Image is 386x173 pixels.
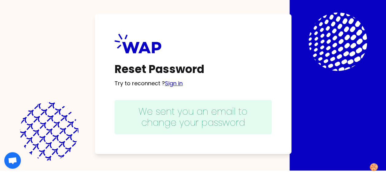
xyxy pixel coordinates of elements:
[4,152,21,169] div: Chat abierto
[115,100,272,134] p: We sent you an email to change your password
[115,79,272,88] p: Try to reconnect ?
[115,63,272,75] h1: Reset Password
[165,79,183,87] a: Sign in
